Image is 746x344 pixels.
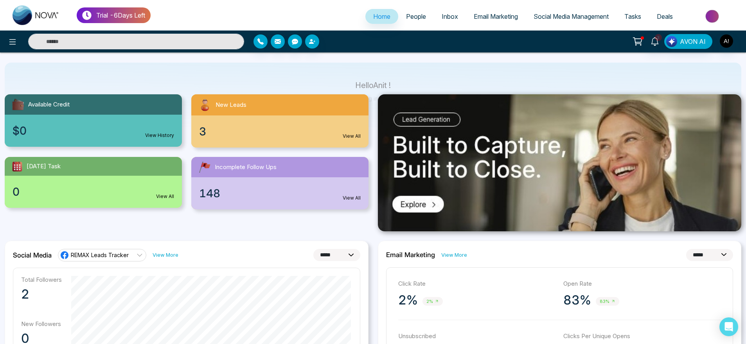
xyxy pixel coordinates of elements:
[187,157,373,209] a: Incomplete Follow Ups148View All
[199,185,220,202] span: 148
[71,251,129,259] span: REMAX Leads Tracker
[441,251,467,259] a: View More
[13,184,20,200] span: 0
[422,297,443,306] span: 2%
[434,9,466,24] a: Inbox
[198,97,212,112] img: newLeads.svg
[624,13,641,20] span: Tasks
[156,193,174,200] a: View All
[466,9,526,24] a: Email Marketing
[680,37,706,46] span: AVON AI
[198,160,212,174] img: followUps.svg
[11,97,25,112] img: availableCredit.svg
[617,9,649,24] a: Tasks
[406,13,426,20] span: People
[563,292,591,308] p: 83%
[563,332,721,341] p: Clicks Per Unique Opens
[664,34,712,49] button: AVON AI
[311,82,435,89] p: Hello Anit !
[720,34,733,48] img: User Avatar
[28,100,70,109] span: Available Credit
[398,9,434,24] a: People
[685,7,741,25] img: Market-place.gif
[27,162,61,171] span: [DATE] Task
[373,13,390,20] span: Home
[11,160,23,173] img: todayTask.svg
[657,13,673,20] span: Deals
[719,317,738,336] div: Open Intercom Messenger
[398,332,556,341] p: Unsubscribed
[145,132,174,139] a: View History
[13,122,27,139] span: $0
[21,286,62,302] p: 2
[378,94,742,231] img: .
[649,9,681,24] a: Deals
[398,279,556,288] p: Click Rate
[153,251,178,259] a: View More
[216,101,246,110] span: New Leads
[13,251,52,259] h2: Social Media
[474,13,518,20] span: Email Marketing
[187,94,373,148] a: New Leads3View All
[343,195,361,202] a: View All
[386,251,435,259] h2: Email Marketing
[365,9,398,24] a: Home
[645,34,664,48] a: 3
[526,9,617,24] a: Social Media Management
[442,13,458,20] span: Inbox
[13,5,59,25] img: Nova CRM Logo
[343,133,361,140] a: View All
[398,292,418,308] p: 2%
[21,276,62,283] p: Total Followers
[655,34,662,41] span: 3
[96,11,145,20] p: Trial - 6 Days Left
[666,36,677,47] img: Lead Flow
[563,279,721,288] p: Open Rate
[534,13,609,20] span: Social Media Management
[21,320,62,328] p: New Followers
[215,163,277,172] span: Incomplete Follow Ups
[596,297,619,306] span: 83%
[199,123,206,140] span: 3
